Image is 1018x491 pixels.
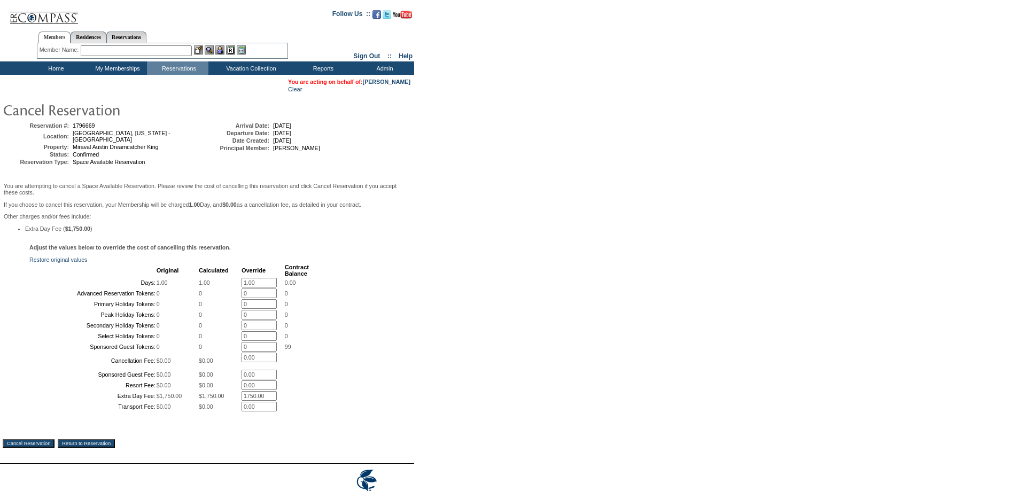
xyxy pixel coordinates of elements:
[5,144,69,150] td: Property:
[205,145,269,151] td: Principal Member:
[65,225,90,232] b: $1,750.00
[29,244,231,251] b: Adjust the values below to override the cost of cancelling this reservation.
[273,137,291,144] span: [DATE]
[5,122,69,129] td: Reservation #:
[285,290,288,297] span: 0
[199,322,202,329] span: 0
[199,301,202,307] span: 0
[237,45,246,54] img: b_calculator.gif
[30,370,156,379] td: Sponsored Guest Fee:
[285,344,291,350] span: 99
[157,333,160,339] span: 0
[38,32,71,43] a: Members
[73,130,170,143] span: [GEOGRAPHIC_DATA], [US_STATE] - [GEOGRAPHIC_DATA]
[215,45,224,54] img: Impersonate
[157,322,160,329] span: 0
[71,32,106,43] a: Residences
[157,311,160,318] span: 0
[199,279,210,286] span: 1.00
[5,151,69,158] td: Status:
[24,61,86,75] td: Home
[157,357,171,364] span: $0.00
[273,130,291,136] span: [DATE]
[393,11,412,19] img: Subscribe to our YouTube Channel
[30,380,156,390] td: Resort Fee:
[393,13,412,20] a: Subscribe to our YouTube Channel
[3,99,216,120] img: pgTtlCancelRes.gif
[199,344,202,350] span: 0
[30,310,156,319] td: Peak Holiday Tokens:
[157,279,168,286] span: 1.00
[199,357,213,364] span: $0.00
[332,9,370,22] td: Follow Us ::
[30,391,156,401] td: Extra Day Fee:
[199,393,224,399] span: $1,750.00
[157,393,182,399] span: $1,750.00
[157,290,160,297] span: 0
[25,225,410,232] li: Extra Day Fee ( )
[30,289,156,298] td: Advanced Reservation Tokens:
[226,45,235,54] img: Reservations
[147,61,208,75] td: Reservations
[29,256,87,263] a: Restore original values
[285,311,288,318] span: 0
[30,353,156,369] td: Cancellation Fee:
[199,371,213,378] span: $0.00
[205,122,269,129] td: Arrival Date:
[189,201,200,208] b: 1.00
[199,311,202,318] span: 0
[157,382,171,388] span: $0.00
[194,45,203,54] img: b_edit.gif
[73,159,145,165] span: Space Available Reservation
[285,333,288,339] span: 0
[9,3,79,25] img: Compass Home
[383,10,391,19] img: Follow us on Twitter
[285,264,309,277] b: Contract Balance
[285,301,288,307] span: 0
[3,439,55,448] input: Cancel Reservation
[353,61,414,75] td: Admin
[30,342,156,352] td: Sponsored Guest Tokens:
[157,267,179,274] b: Original
[30,402,156,411] td: Transport Fee:
[372,10,381,19] img: Become our fan on Facebook
[4,183,410,232] span: Other charges and/or fees include:
[4,201,410,208] p: If you choose to cancel this reservation, your Membership will be charged Day, and as a cancellat...
[30,321,156,330] td: Secondary Holiday Tokens:
[208,61,291,75] td: Vacation Collection
[291,61,353,75] td: Reports
[285,322,288,329] span: 0
[383,13,391,20] a: Follow us on Twitter
[30,278,156,287] td: Days:
[288,86,302,92] a: Clear
[58,439,115,448] input: Return to Reservation
[273,122,291,129] span: [DATE]
[199,382,213,388] span: $0.00
[353,52,380,60] a: Sign Out
[387,52,392,60] span: ::
[372,13,381,20] a: Become our fan on Facebook
[73,151,99,158] span: Confirmed
[288,79,410,85] span: You are acting on behalf of:
[199,333,202,339] span: 0
[222,201,237,208] b: $0.00
[157,301,160,307] span: 0
[30,331,156,341] td: Select Holiday Tokens:
[199,403,213,410] span: $0.00
[157,371,171,378] span: $0.00
[205,130,269,136] td: Departure Date:
[73,144,159,150] span: Miraval Austin Dreamcatcher King
[40,45,81,54] div: Member Name:
[30,299,156,309] td: Primary Holiday Tokens:
[4,183,410,196] p: You are attempting to cancel a Space Available Reservation. Please review the cost of cancelling ...
[273,145,320,151] span: [PERSON_NAME]
[5,130,69,143] td: Location:
[157,403,171,410] span: $0.00
[86,61,147,75] td: My Memberships
[205,45,214,54] img: View
[5,159,69,165] td: Reservation Type:
[199,290,202,297] span: 0
[73,122,95,129] span: 1796669
[205,137,269,144] td: Date Created:
[157,344,160,350] span: 0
